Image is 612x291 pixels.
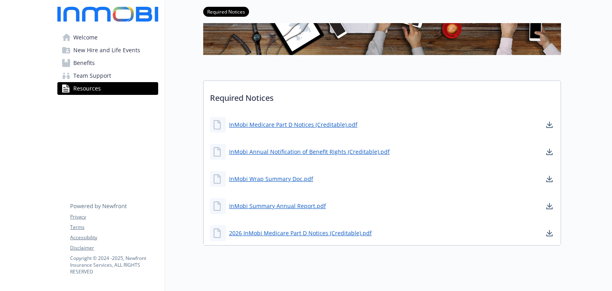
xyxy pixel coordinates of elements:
[70,234,158,241] a: Accessibility
[229,229,372,237] a: 2026 InMobi Medicare Part D Notices (Creditable).pdf
[70,213,158,220] a: Privacy
[73,31,98,44] span: Welcome
[70,224,158,231] a: Terms
[545,201,554,211] a: download document
[57,31,158,44] a: Welcome
[73,44,140,57] span: New Hire and Life Events
[229,175,313,183] a: InMobi Wrap Summary Doc.pdf
[229,147,390,156] a: InMobi Annual Notification of Benefit Rights (Creditable).pdf
[73,69,111,82] span: Team Support
[229,120,357,129] a: InMobi Medicare Part D Notices (Creditable).pdf
[545,228,554,238] a: download document
[57,82,158,95] a: Resources
[57,57,158,69] a: Benefits
[70,255,158,275] p: Copyright © 2024 - 2025 , Newfront Insurance Services, ALL RIGHTS RESERVED
[229,202,326,210] a: InMobi Summary Annual Report.pdf
[57,69,158,82] a: Team Support
[73,82,101,95] span: Resources
[70,244,158,252] a: Disclaimer
[203,8,249,15] a: Required Notices
[57,44,158,57] a: New Hire and Life Events
[204,81,561,110] p: Required Notices
[545,147,554,157] a: download document
[545,120,554,130] a: download document
[73,57,95,69] span: Benefits
[545,174,554,184] a: download document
